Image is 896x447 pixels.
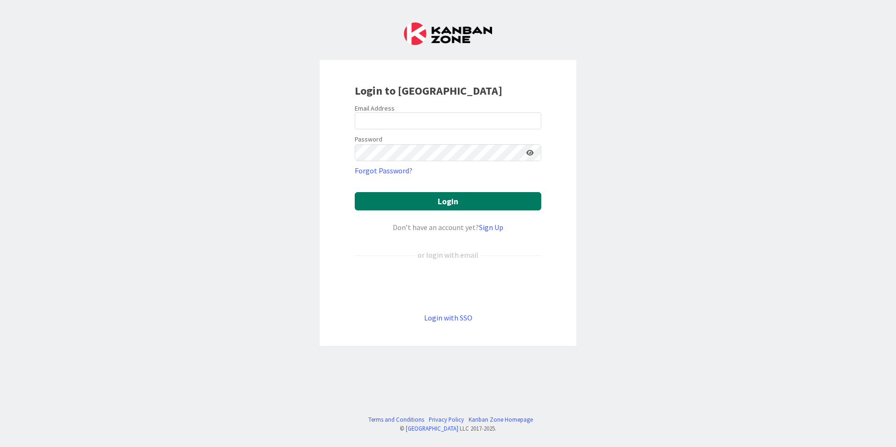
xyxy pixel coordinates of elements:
[469,415,533,424] a: Kanban Zone Homepage
[368,415,424,424] a: Terms and Conditions
[406,425,458,432] a: [GEOGRAPHIC_DATA]
[355,222,541,233] div: Don’t have an account yet?
[424,313,472,322] a: Login with SSO
[404,22,492,45] img: Kanban Zone
[364,424,533,433] div: © LLC 2017- 2025 .
[355,192,541,210] button: Login
[355,83,502,98] b: Login to [GEOGRAPHIC_DATA]
[355,104,395,112] label: Email Address
[355,134,382,144] label: Password
[479,223,503,232] a: Sign Up
[415,249,481,261] div: or login with email
[355,165,412,176] a: Forgot Password?
[350,276,546,297] iframe: Sign in with Google Button
[429,415,464,424] a: Privacy Policy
